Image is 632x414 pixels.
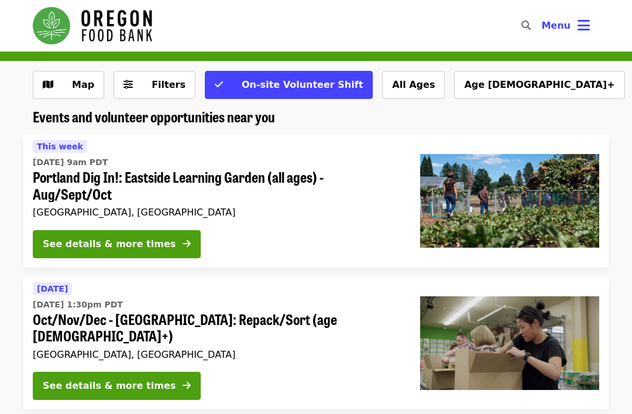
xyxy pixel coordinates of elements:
[420,154,599,248] img: Portland Dig In!: Eastside Learning Garden (all ages) - Aug/Sept/Oct organized by Oregon Food Bank
[33,207,401,218] div: [GEOGRAPHIC_DATA], [GEOGRAPHIC_DATA]
[33,156,108,169] time: [DATE] 9am PDT
[242,79,363,90] span: On-site Volunteer Shift
[420,296,599,390] img: Oct/Nov/Dec - Portland: Repack/Sort (age 8+) organized by Oregon Food Bank
[43,79,53,90] i: map icon
[23,277,609,410] a: See details for "Oct/Nov/Dec - Portland: Repack/Sort (age 8+)"
[72,79,94,90] span: Map
[205,71,373,99] button: On-site Volunteer Shift
[382,71,445,99] button: All Ages
[215,79,223,90] i: check icon
[33,169,401,203] span: Portland Dig In!: Eastside Learning Garden (all ages) - Aug/Sept/Oct
[33,230,201,258] button: See details & more times
[183,380,191,391] i: arrow-right icon
[33,71,104,99] button: Show map view
[33,372,201,400] button: See details & more times
[33,106,275,126] span: Events and volunteer opportunities near you
[538,12,547,40] input: Search
[532,12,599,40] button: Toggle account menu
[33,311,401,345] span: Oct/Nov/Dec - [GEOGRAPHIC_DATA]: Repack/Sort (age [DEMOGRAPHIC_DATA]+)
[521,20,531,31] i: search icon
[152,79,186,90] span: Filters
[43,237,176,251] div: See details & more times
[37,284,68,293] span: [DATE]
[183,238,191,249] i: arrow-right icon
[114,71,195,99] button: Filters (0 selected)
[454,71,624,99] button: Age [DEMOGRAPHIC_DATA]+
[33,7,152,45] img: Oregon Food Bank - Home
[43,379,176,393] div: See details & more times
[23,135,609,268] a: See details for "Portland Dig In!: Eastside Learning Garden (all ages) - Aug/Sept/Oct"
[541,20,571,31] span: Menu
[578,17,590,34] i: bars icon
[123,79,133,90] i: sliders-h icon
[33,299,123,311] time: [DATE] 1:30pm PDT
[33,349,401,360] div: [GEOGRAPHIC_DATA], [GEOGRAPHIC_DATA]
[37,142,83,151] span: This week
